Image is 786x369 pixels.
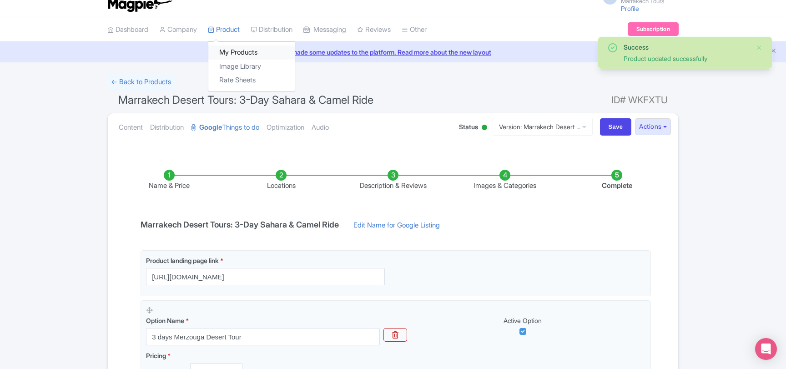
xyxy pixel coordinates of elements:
span: Product landing page link [146,257,219,264]
a: Company [159,17,197,42]
input: Product landing page link [146,268,385,285]
span: Pricing [146,352,166,359]
a: Audio [312,113,329,142]
div: Product updated successfully [624,54,748,63]
a: My Products [208,45,295,60]
a: Product [208,17,240,42]
button: Actions [635,118,671,135]
a: Edit Name for Google Listing [344,220,449,235]
li: Images & Categories [449,170,561,191]
a: Subscription [628,22,679,36]
a: Distribution [150,113,184,142]
input: Option Name [146,328,380,345]
li: Complete [561,170,673,191]
a: Dashboard [107,17,148,42]
h4: Marrakech Desert Tours: 3-Day Sahara & Camel Ride [135,220,344,229]
a: Optimization [267,113,304,142]
a: Distribution [251,17,292,42]
button: Close announcement [770,46,777,57]
a: Messaging [303,17,346,42]
li: Description & Reviews [337,170,449,191]
div: Success [624,42,748,52]
div: Active [480,121,489,135]
a: ← Back to Products [107,73,175,91]
strong: Google [199,122,222,133]
li: Name & Price [113,170,225,191]
a: We made some updates to the platform. Read more about the new layout [5,47,781,57]
a: Other [402,17,427,42]
a: Version: Marrakech Desert ... [493,118,593,136]
a: Profile [621,5,639,12]
span: Active Option [504,317,542,324]
li: Locations [225,170,337,191]
a: Rate Sheets [208,73,295,87]
a: GoogleThings to do [191,113,259,142]
input: Save [600,118,632,136]
a: Image Library [208,60,295,74]
span: ID# WKFXTU [611,91,668,109]
div: Open Intercom Messenger [755,338,777,360]
a: Reviews [357,17,391,42]
a: Content [119,113,143,142]
button: Close [756,42,763,53]
span: Marrakech Desert Tours: 3-Day Sahara & Camel Ride [118,93,373,106]
span: Status [459,122,478,131]
span: Option Name [146,317,184,324]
